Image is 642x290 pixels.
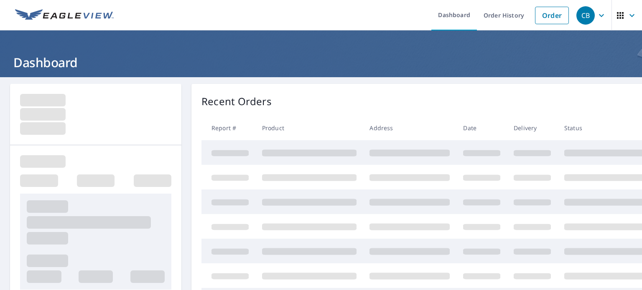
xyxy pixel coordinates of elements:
[576,6,595,25] div: CB
[255,116,363,140] th: Product
[363,116,456,140] th: Address
[10,54,632,71] h1: Dashboard
[15,9,114,22] img: EV Logo
[507,116,558,140] th: Delivery
[456,116,507,140] th: Date
[535,7,569,24] a: Order
[201,116,255,140] th: Report #
[201,94,272,109] p: Recent Orders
